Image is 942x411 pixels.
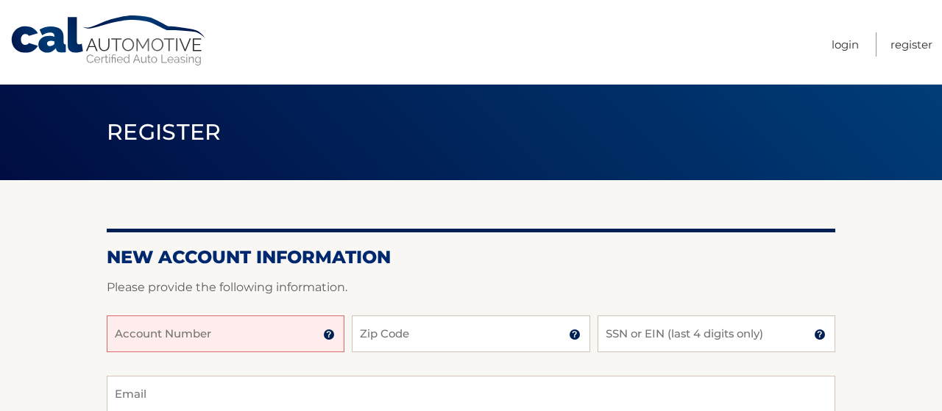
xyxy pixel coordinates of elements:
p: Please provide the following information. [107,277,835,298]
input: SSN or EIN (last 4 digits only) [598,315,835,352]
span: Register [107,118,222,146]
input: Zip Code [352,315,589,352]
img: tooltip.svg [323,329,335,340]
input: Account Number [107,315,344,352]
h2: New Account Information [107,246,835,268]
img: tooltip.svg [814,329,826,340]
img: tooltip.svg [569,329,581,340]
a: Register [890,32,932,57]
a: Cal Automotive [10,15,208,67]
a: Login [832,32,859,57]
